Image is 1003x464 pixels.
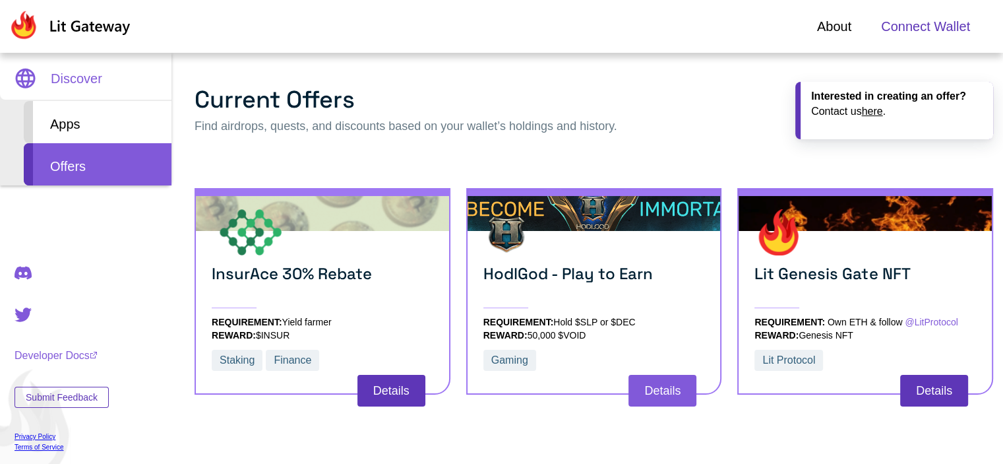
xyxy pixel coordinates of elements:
[51,69,102,88] span: Discover
[483,350,536,371] button: Gaming
[15,433,109,440] a: Privacy Policy
[212,317,433,327] li: REQUIREMENT:
[15,350,109,362] a: Developer Docs
[282,317,332,327] span: Yield farmer
[528,330,586,341] span: 50,000 $VOID
[900,375,968,407] button: Details
[861,106,882,117] a: here
[256,330,289,341] span: $INSUR
[212,330,433,341] li: REWARD:
[195,117,617,135] h5: Find airdrops, quests, and discounts based on your wallet’s holdings and history.
[24,101,171,143] div: Apps
[483,264,705,308] h3: HodlGod - Play to Earn
[811,105,983,117] div: Contact us .
[483,317,705,327] li: REQUIREMENT:
[754,264,976,308] h3: Lit Genesis Gate NFT
[799,330,853,341] span: Genesis NFT
[483,330,705,341] li: REWARD:
[212,350,262,371] button: Staking
[15,444,109,451] a: Terms of Service
[881,17,970,36] span: Connect Wallet
[811,90,983,102] div: Interested in creating an offer?
[266,350,319,371] button: Finance
[828,317,958,327] span: Own ETH & follow
[24,143,171,185] div: Offers
[195,82,617,117] h2: Current Offers
[754,350,823,371] button: Lit Protocol
[357,375,425,407] button: Details
[212,264,433,308] h3: InsurAce 30% Rebate
[553,317,635,327] span: Hold $SLP or $DEC
[628,375,696,407] button: Details
[754,330,976,341] li: REWARD:
[817,17,851,36] a: About
[15,387,109,408] button: Submit Feedback
[754,317,976,327] li: REQUIREMENT:
[905,317,957,327] a: @LitProtocol
[9,11,131,40] img: Lit Gateway Logo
